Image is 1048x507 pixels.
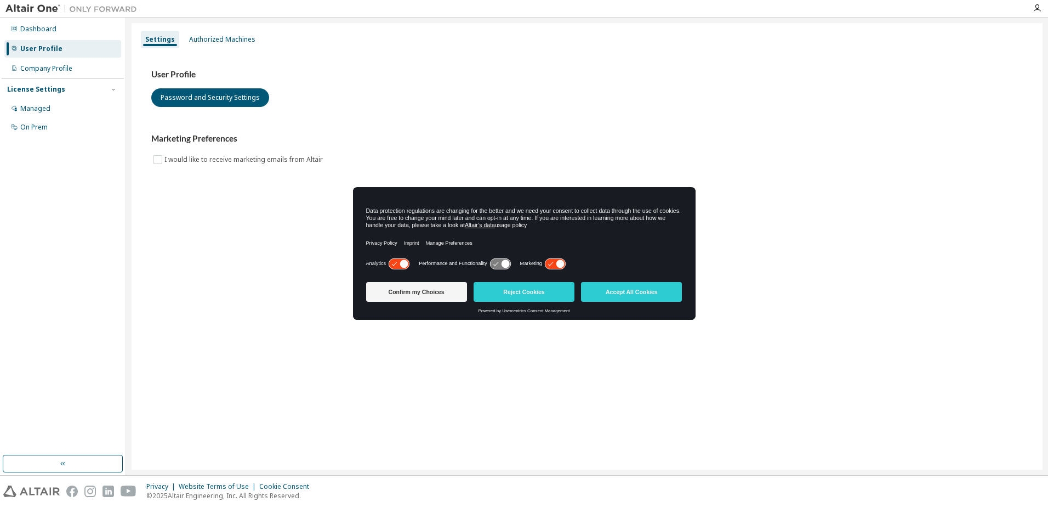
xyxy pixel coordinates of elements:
[151,133,1023,144] h3: Marketing Preferences
[7,85,65,94] div: License Settings
[146,482,179,491] div: Privacy
[102,486,114,497] img: linkedin.svg
[179,482,259,491] div: Website Terms of Use
[3,486,60,497] img: altair_logo.svg
[189,35,255,44] div: Authorized Machines
[66,486,78,497] img: facebook.svg
[20,64,72,73] div: Company Profile
[146,491,316,500] p: © 2025 Altair Engineering, Inc. All Rights Reserved.
[121,486,136,497] img: youtube.svg
[20,104,50,113] div: Managed
[20,44,62,53] div: User Profile
[84,486,96,497] img: instagram.svg
[20,123,48,132] div: On Prem
[145,35,175,44] div: Settings
[164,153,325,166] label: I would like to receive marketing emails from Altair
[5,3,143,14] img: Altair One
[151,88,269,107] button: Password and Security Settings
[20,25,56,33] div: Dashboard
[259,482,316,491] div: Cookie Consent
[151,69,1023,80] h3: User Profile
